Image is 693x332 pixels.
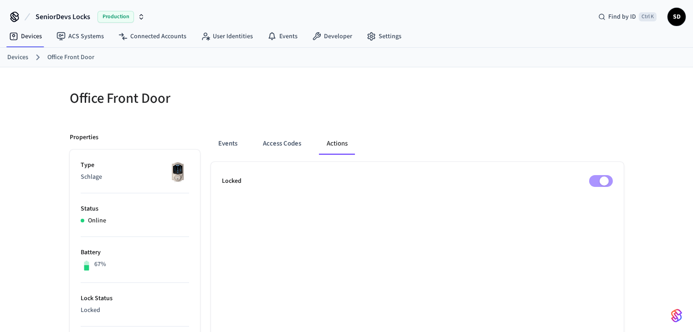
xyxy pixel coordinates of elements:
[81,306,189,315] p: Locked
[591,9,664,25] div: Find by IDCtrl K
[70,133,98,142] p: Properties
[111,28,194,45] a: Connected Accounts
[94,260,106,269] p: 67%
[211,133,624,155] div: ant example
[256,133,308,155] button: Access Codes
[211,133,245,155] button: Events
[319,133,355,155] button: Actions
[166,161,189,183] img: Schlage Sense Smart Deadbolt with Camelot Trim, Front
[49,28,111,45] a: ACS Systems
[98,11,134,23] span: Production
[88,216,106,226] p: Online
[81,248,189,257] p: Battery
[70,89,341,108] h5: Office Front Door
[81,161,189,170] p: Type
[81,294,189,303] p: Lock Status
[36,11,90,22] span: SeniorDevs Locks
[81,172,189,182] p: Schlage
[667,8,686,26] button: SD
[81,204,189,214] p: Status
[608,12,636,21] span: Find by ID
[7,53,28,62] a: Devices
[47,53,94,62] a: Office Front Door
[668,9,685,25] span: SD
[359,28,409,45] a: Settings
[639,12,657,21] span: Ctrl K
[222,176,241,186] p: Locked
[194,28,260,45] a: User Identities
[671,308,682,323] img: SeamLogoGradient.69752ec5.svg
[2,28,49,45] a: Devices
[260,28,305,45] a: Events
[305,28,359,45] a: Developer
